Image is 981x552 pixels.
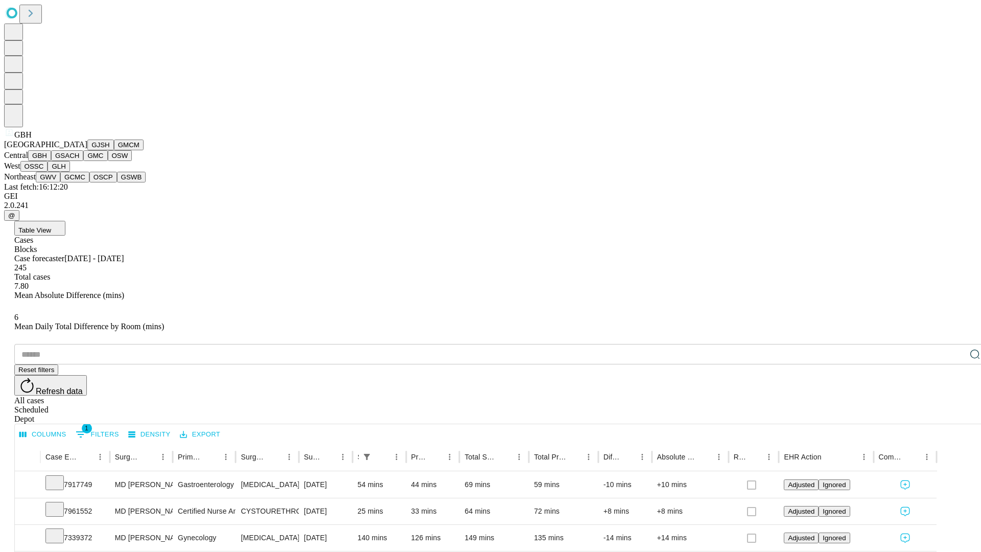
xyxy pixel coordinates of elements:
[304,525,347,551] div: [DATE]
[4,192,977,201] div: GEI
[360,450,374,464] button: Show filters
[905,450,920,464] button: Sort
[358,498,401,524] div: 25 mins
[712,450,726,464] button: Menu
[241,525,293,551] div: [MEDICAL_DATA] [MEDICAL_DATA] REMOVAL TUBES AND/OR OVARIES FOR UTERUS 250GM OR LESS
[304,498,347,524] div: [DATE]
[4,140,87,149] span: [GEOGRAPHIC_DATA]
[784,506,819,517] button: Adjusted
[411,498,455,524] div: 33 mins
[428,450,442,464] button: Sort
[788,508,814,515] span: Adjusted
[823,481,846,489] span: Ignored
[14,375,87,396] button: Refresh data
[4,151,28,159] span: Central
[14,130,32,139] span: GBH
[60,172,89,182] button: GCMC
[4,210,19,221] button: @
[20,530,35,547] button: Expand
[18,366,54,374] span: Reset filters
[8,212,15,219] span: @
[115,472,168,498] div: MD [PERSON_NAME] [PERSON_NAME]
[4,172,36,181] span: Northeast
[178,472,230,498] div: Gastroenterology
[819,479,850,490] button: Ignored
[697,450,712,464] button: Sort
[603,472,647,498] div: -10 mins
[534,453,566,461] div: Total Predicted Duration
[64,254,124,263] span: [DATE] - [DATE]
[4,182,68,191] span: Last fetch: 16:12:20
[45,525,105,551] div: 7339372
[17,427,69,443] button: Select columns
[83,150,107,161] button: GMC
[14,291,124,300] span: Mean Absolute Difference (mins)
[14,364,58,375] button: Reset filters
[603,498,647,524] div: +8 mins
[241,472,293,498] div: [MEDICAL_DATA] CA SCRN NOT HI RSK
[920,450,934,464] button: Menu
[823,508,846,515] span: Ignored
[282,450,296,464] button: Menu
[14,282,29,290] span: 7.80
[45,472,105,498] div: 7917749
[115,498,168,524] div: MD [PERSON_NAME]
[762,450,776,464] button: Menu
[375,450,389,464] button: Sort
[14,313,18,321] span: 6
[581,450,596,464] button: Menu
[18,226,51,234] span: Table View
[89,172,117,182] button: OSCP
[603,453,620,461] div: Difference
[823,450,837,464] button: Sort
[20,161,48,172] button: OSSC
[603,525,647,551] div: -14 mins
[464,472,524,498] div: 69 mins
[73,426,122,443] button: Show filters
[36,172,60,182] button: GWV
[734,453,747,461] div: Resolved in EHR
[464,498,524,524] div: 64 mins
[635,450,649,464] button: Menu
[464,453,497,461] div: Total Scheduled Duration
[748,450,762,464] button: Sort
[48,161,69,172] button: GLH
[621,450,635,464] button: Sort
[36,387,83,396] span: Refresh data
[788,534,814,542] span: Adjusted
[788,481,814,489] span: Adjusted
[411,472,455,498] div: 44 mins
[4,201,977,210] div: 2.0.241
[360,450,374,464] div: 1 active filter
[45,498,105,524] div: 7961552
[411,525,455,551] div: 126 mins
[14,322,164,331] span: Mean Daily Total Difference by Room (mins)
[784,533,819,543] button: Adjusted
[79,450,93,464] button: Sort
[115,525,168,551] div: MD [PERSON_NAME] [PERSON_NAME]
[819,506,850,517] button: Ignored
[268,450,282,464] button: Sort
[177,427,223,443] button: Export
[442,450,457,464] button: Menu
[87,140,114,150] button: GJSH
[358,525,401,551] div: 140 mins
[219,450,233,464] button: Menu
[204,450,219,464] button: Sort
[784,479,819,490] button: Adjusted
[657,472,723,498] div: +10 mins
[358,472,401,498] div: 54 mins
[14,272,50,281] span: Total cases
[241,498,293,524] div: CYSTOURETHROSCOPY WITH INSERTION URETERAL [MEDICAL_DATA]
[784,453,821,461] div: EHR Action
[14,254,64,263] span: Case forecaster
[304,472,347,498] div: [DATE]
[178,498,230,524] div: Certified Nurse Anesthetist
[4,162,20,170] span: West
[657,453,696,461] div: Absolute Difference
[819,533,850,543] button: Ignored
[411,453,428,461] div: Predicted In Room Duration
[567,450,581,464] button: Sort
[879,453,904,461] div: Comments
[117,172,146,182] button: GSWB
